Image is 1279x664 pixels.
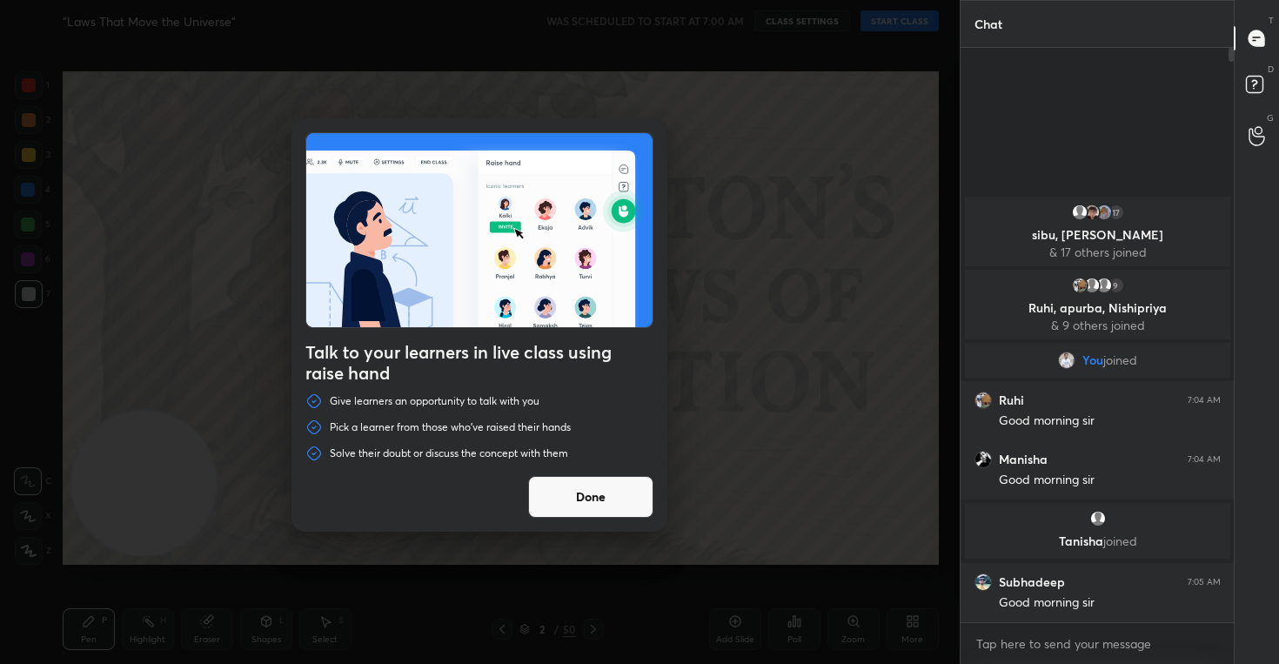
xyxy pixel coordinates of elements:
p: G [1267,111,1274,124]
h4: Talk to your learners in live class using raise hand [305,342,653,384]
p: & 9 others joined [975,319,1220,332]
img: e88f568d208e4024a18dae0ccb66bf60.jpg [974,392,992,409]
p: Pick a learner from those who've raised their hands [330,420,571,434]
p: Chat [961,1,1016,47]
p: & 17 others joined [975,245,1220,259]
img: default.png [1082,277,1100,294]
img: default.png [1095,277,1112,294]
img: e88f568d208e4024a18dae0ccb66bf60.jpg [1070,277,1088,294]
img: 45418f7cc88746cfb40f41016138861c.jpg [974,573,992,591]
img: default.png [1070,204,1088,221]
span: You [1082,353,1103,367]
p: T [1269,14,1274,27]
h6: Subhadeep [999,574,1065,590]
div: 7:04 AM [1188,395,1221,406]
div: Good morning sir [999,594,1221,612]
p: Solve their doubt or discuss the concept with them [330,446,568,460]
img: preRahAdop.42c3ea74.svg [306,133,653,327]
button: Done [528,476,653,518]
img: 78fb83b39d2c4754b53f69ab5cf9c8f7.jpg [1095,204,1112,221]
div: 9 [1107,277,1124,294]
div: grid [961,193,1235,622]
h6: Manisha [999,452,1048,467]
img: 5fec7a98e4a9477db02da60e09992c81.jpg [1058,352,1075,369]
div: Good morning sir [999,412,1221,430]
div: 7:05 AM [1188,577,1221,587]
img: default.png [1088,510,1106,527]
div: Good morning sir [999,472,1221,489]
img: 9128bdeaaaef4bb6bf2fe0f7a5484a38.jpg [1082,204,1100,221]
p: Tanisha [975,534,1220,548]
div: 17 [1107,204,1124,221]
p: Ruhi, apurba, Nishipriya [975,301,1220,315]
p: D [1268,63,1274,76]
h6: Ruhi [999,392,1024,408]
span: joined [1103,353,1137,367]
p: sibu, [PERSON_NAME] [975,228,1220,242]
div: 7:04 AM [1188,454,1221,465]
span: joined [1102,533,1136,549]
img: a6dee5ab02ae4e2f835e8308db5dfa5b.jpg [974,451,992,468]
p: Give learners an opportunity to talk with you [330,394,539,408]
